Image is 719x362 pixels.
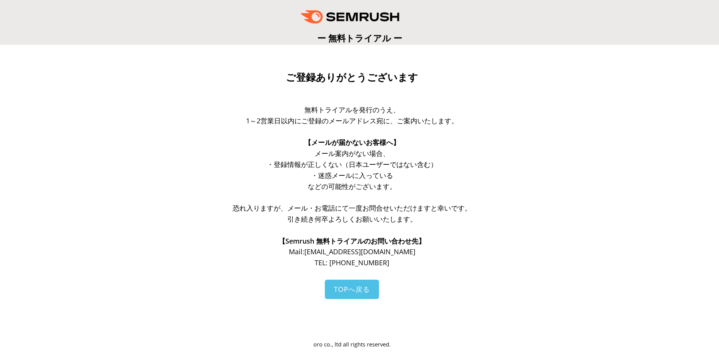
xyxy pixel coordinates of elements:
[315,258,389,267] span: TEL: [PHONE_NUMBER]
[334,285,370,294] span: TOPへ戻る
[325,280,379,299] a: TOPへ戻る
[246,116,458,125] span: 1～2営業日以内にご登録のメールアドレス宛に、ご案内いたします。
[308,182,396,191] span: などの可能性がございます。
[315,149,390,158] span: メール案内がない場合、
[286,72,418,83] span: ご登録ありがとうございます
[233,203,472,212] span: 恐れ入りますが、メール・お電話にて一度お問合せいただけますと幸いです。
[267,160,437,169] span: ・登録情報が正しくない（日本ユーザーではない含む）
[279,236,425,246] span: 【Semrush 無料トライアルのお問い合わせ先】
[304,105,400,114] span: 無料トライアルを発行のうえ、
[304,138,400,147] span: 【メールが届かないお客様へ】
[317,32,402,44] span: ー 無料トライアル ー
[311,171,393,180] span: ・迷惑メールに入っている
[287,214,417,223] span: 引き続き何卒よろしくお願いいたします。
[289,247,415,256] span: Mail: [EMAIL_ADDRESS][DOMAIN_NAME]
[313,341,391,348] span: oro co., ltd all rights reserved.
